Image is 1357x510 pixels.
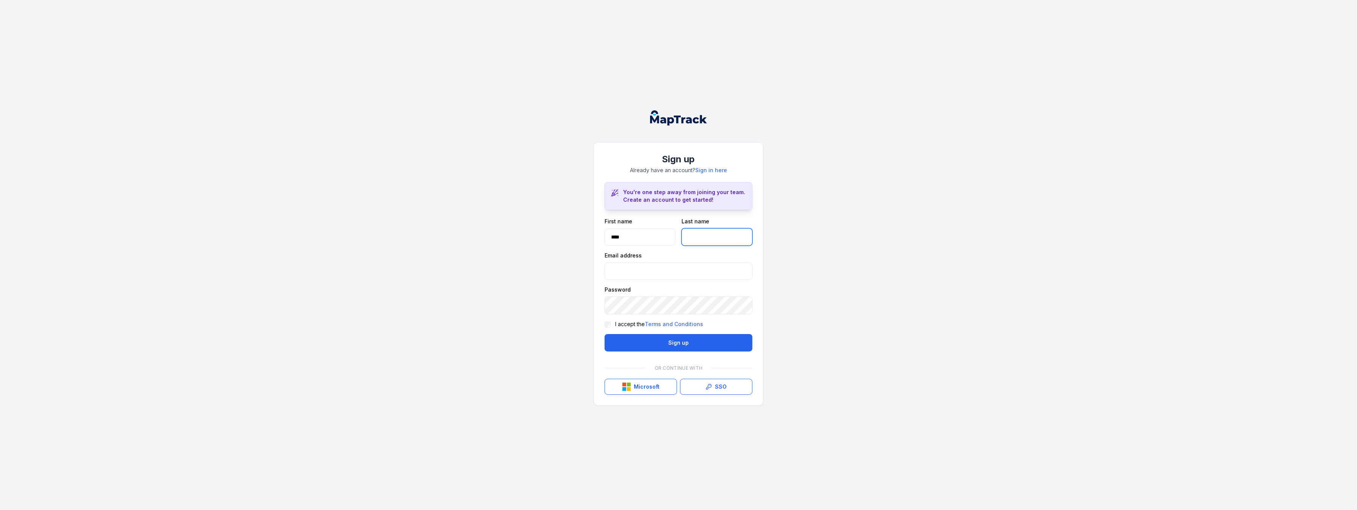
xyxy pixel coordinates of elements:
a: Sign in here [695,166,727,174]
h1: Sign up [605,153,752,165]
a: SSO [680,379,752,395]
label: Password [605,286,631,293]
a: Terms and Conditions [645,320,703,328]
span: Already have an account? [630,167,727,173]
nav: Global [638,110,719,126]
h3: You're one step away from joining your team. Create an account to get started! [623,188,746,204]
label: First name [605,218,632,225]
button: Microsoft [605,379,677,395]
label: Last name [682,218,709,225]
button: Sign up [605,334,752,352]
label: Email address [605,252,642,259]
label: I accept the [615,320,703,328]
div: Or continue with [605,361,752,376]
